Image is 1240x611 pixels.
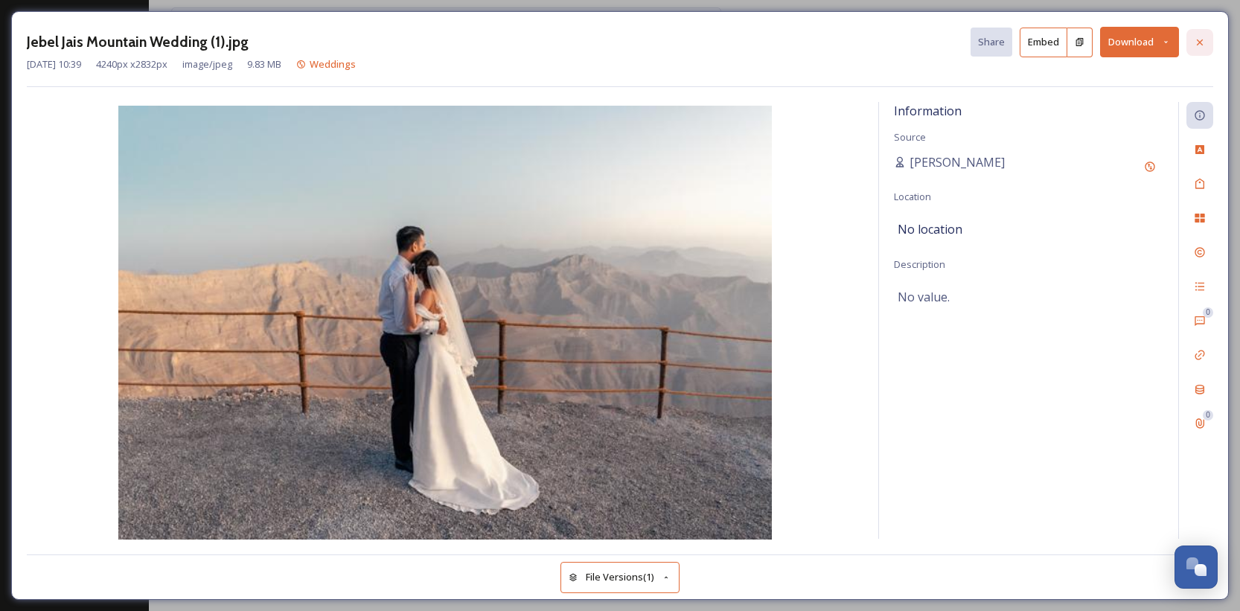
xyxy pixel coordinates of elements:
h3: Jebel Jais Mountain Wedding (1).jpg [27,31,249,53]
button: Share [971,28,1012,57]
span: 4240 px x 2832 px [96,57,167,71]
span: 9.83 MB [247,57,281,71]
span: Description [894,257,945,271]
span: Source [894,130,926,144]
button: Open Chat [1175,546,1218,589]
span: No value. [898,288,950,306]
span: [PERSON_NAME] [910,153,1005,171]
span: [DATE] 10:39 [27,57,81,71]
button: File Versions(1) [560,562,680,592]
div: 0 [1203,307,1213,318]
button: Embed [1020,28,1067,57]
span: Location [894,190,931,203]
img: 2d2fbd94-4d5a-4b00-a7c3-9583dbeea7cb.jpg [27,106,863,543]
div: 0 [1203,410,1213,420]
span: image/jpeg [182,57,232,71]
button: Download [1100,27,1179,57]
span: No location [898,220,962,238]
span: Weddings [310,57,356,71]
span: Information [894,103,962,119]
